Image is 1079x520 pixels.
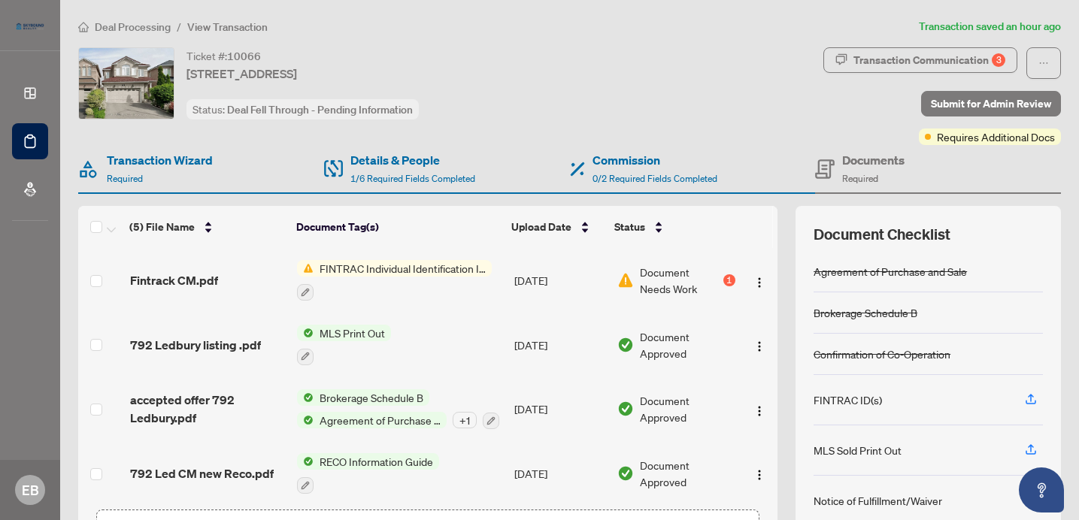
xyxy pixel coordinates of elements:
div: Agreement of Purchase and Sale [814,263,967,280]
span: Required [107,173,143,184]
button: Submit for Admin Review [921,91,1061,116]
button: Logo [747,268,771,292]
li: / [177,18,181,35]
img: Status Icon [297,325,314,341]
span: 792 Led CM new Reco.pdf [130,464,274,482]
img: logo [12,19,48,34]
span: MLS Print Out [314,325,391,341]
img: Status Icon [297,389,314,406]
span: Document Checklist [814,224,950,245]
span: Document Approved [640,328,735,361]
td: [DATE] [508,313,612,377]
img: Document Status [617,337,634,353]
span: ellipsis [1038,58,1049,68]
span: EB [22,479,39,500]
button: Status IconBrokerage Schedule BStatus IconAgreement of Purchase and Sale+1 [297,389,499,430]
h4: Documents [842,151,905,169]
th: Document Tag(s) [290,206,505,248]
span: 0/2 Required Fields Completed [593,173,717,184]
button: Open asap [1019,467,1064,512]
h4: Commission [593,151,717,169]
div: + 1 [453,412,477,428]
span: [STREET_ADDRESS] [186,65,297,83]
span: Document Needs Work [640,264,720,297]
img: Logo [753,405,765,417]
article: Transaction saved an hour ago [919,18,1061,35]
span: FINTRAC Individual Identification Information Record (Seller) [314,260,492,277]
span: Submit for Admin Review [931,92,1051,116]
td: [DATE] [508,377,612,442]
button: Status IconMLS Print Out [297,325,391,365]
div: Notice of Fulfillment/Waiver [814,492,942,509]
span: Deal Fell Through - Pending Information [227,103,413,116]
div: Ticket #: [186,47,261,65]
img: Document Status [617,401,634,417]
span: 792 Ledbury listing .pdf [130,336,261,354]
span: Upload Date [511,219,571,235]
img: Status Icon [297,260,314,277]
span: RECO Information Guide [314,453,439,470]
div: 1 [723,274,735,286]
img: Logo [753,469,765,481]
div: FINTRAC ID(s) [814,392,882,408]
h4: Details & People [350,151,475,169]
div: Transaction Communication [853,48,1005,72]
img: Logo [753,277,765,289]
span: Agreement of Purchase and Sale [314,412,447,428]
th: (5) File Name [123,206,289,248]
img: Status Icon [297,412,314,428]
img: Status Icon [297,453,314,470]
span: (5) File Name [129,219,195,235]
span: Required [842,173,878,184]
div: MLS Sold Print Out [814,442,902,458]
span: home [78,22,89,32]
span: Deal Processing [95,20,171,34]
button: Logo [747,333,771,357]
td: [DATE] [508,441,612,506]
th: Status [608,206,737,248]
button: Status IconFINTRAC Individual Identification Information Record (Seller) [297,260,492,301]
img: Document Status [617,272,634,289]
span: Requires Additional Docs [937,128,1055,145]
th: Upload Date [505,206,608,248]
div: Status: [186,99,419,119]
span: Fintrack CM.pdf [130,271,218,289]
button: Logo [747,461,771,485]
h4: Transaction Wizard [107,151,213,169]
img: IMG-W12361687_1.jpg [79,48,174,119]
span: 1/6 Required Fields Completed [350,173,475,184]
div: 3 [992,53,1005,67]
button: Logo [747,397,771,421]
div: Brokerage Schedule B [814,304,917,321]
div: Confirmation of Co-Operation [814,346,950,362]
span: Document Approved [640,392,735,425]
button: Transaction Communication3 [823,47,1017,73]
span: Brokerage Schedule B [314,389,429,406]
span: 10066 [227,50,261,63]
td: [DATE] [508,248,612,313]
img: Document Status [617,465,634,482]
span: Status [614,219,645,235]
button: Status IconRECO Information Guide [297,453,439,494]
span: accepted offer 792 Ledbury.pdf [130,391,286,427]
span: View Transaction [187,20,268,34]
img: Logo [753,340,765,352]
span: Document Approved [640,457,735,490]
